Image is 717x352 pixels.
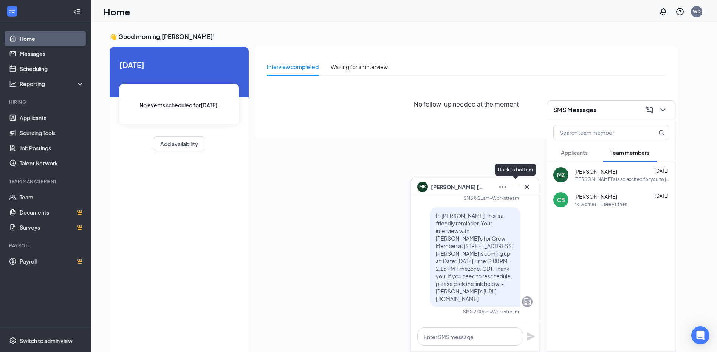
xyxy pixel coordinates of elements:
div: Payroll [9,242,83,249]
div: SMS 8:21am [463,195,490,201]
svg: Collapse [73,8,81,15]
span: [DATE] [655,193,669,199]
input: Search team member [554,125,643,140]
span: • Workstream [490,309,519,315]
a: PayrollCrown [20,254,84,269]
span: [PERSON_NAME] [574,168,617,175]
div: Hiring [9,99,83,105]
svg: MagnifyingGlass [658,130,664,136]
a: Scheduling [20,61,84,76]
button: ChevronDown [657,104,669,116]
a: DocumentsCrown [20,205,84,220]
svg: ChevronDown [658,105,667,114]
span: No follow-up needed at the moment [414,99,519,109]
button: Cross [521,181,533,193]
a: SurveysCrown [20,220,84,235]
a: Talent Network [20,156,84,171]
svg: WorkstreamLogo [8,8,16,15]
div: CB [557,196,565,204]
a: Team [20,190,84,205]
div: no worries, I'll see ya then [574,201,627,207]
div: Interview completed [267,63,319,71]
span: Hi [PERSON_NAME], this is a friendly reminder. Your interview with [PERSON_NAME]'s for Crew Membe... [436,212,513,302]
svg: Settings [9,337,17,344]
div: Reporting [20,80,85,88]
svg: Plane [526,332,535,341]
div: Open Intercom Messenger [691,326,709,344]
button: Ellipses [497,181,509,193]
svg: Cross [522,182,531,191]
button: Minimize [509,181,521,193]
div: Switch to admin view [20,337,73,344]
div: Team Management [9,178,83,185]
button: Add availability [154,136,204,151]
span: [DATE] [119,59,239,71]
span: [PERSON_NAME] [PERSON_NAME] [431,183,484,191]
svg: ComposeMessage [645,105,654,114]
svg: Notifications [659,7,668,16]
span: Team members [610,149,649,156]
span: [DATE] [655,168,669,174]
a: Sourcing Tools [20,125,84,140]
h1: Home [104,5,130,18]
svg: Ellipses [498,182,507,191]
svg: Analysis [9,80,17,88]
svg: Company [523,297,532,306]
div: [PERSON_NAME]'s is so excited for you to join our team! Do you know anyone else who might be inte... [574,176,669,182]
div: WD [693,8,701,15]
div: MZ [557,171,565,179]
svg: QuestionInfo [675,7,684,16]
a: Job Postings [20,140,84,156]
a: Messages [20,46,84,61]
button: ComposeMessage [643,104,655,116]
a: Applicants [20,110,84,125]
span: • Workstream [490,195,519,201]
span: No events scheduled for [DATE] . [139,101,219,109]
h3: SMS Messages [553,106,596,114]
svg: Minimize [510,182,519,191]
a: Home [20,31,84,46]
span: [PERSON_NAME] [574,193,617,200]
div: SMS 2:00pm [463,309,490,315]
span: Applicants [561,149,588,156]
h3: 👋 Good morning, [PERSON_NAME] ! [110,32,678,41]
div: Waiting for an interview [331,63,388,71]
div: Dock to bottom [495,164,536,176]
